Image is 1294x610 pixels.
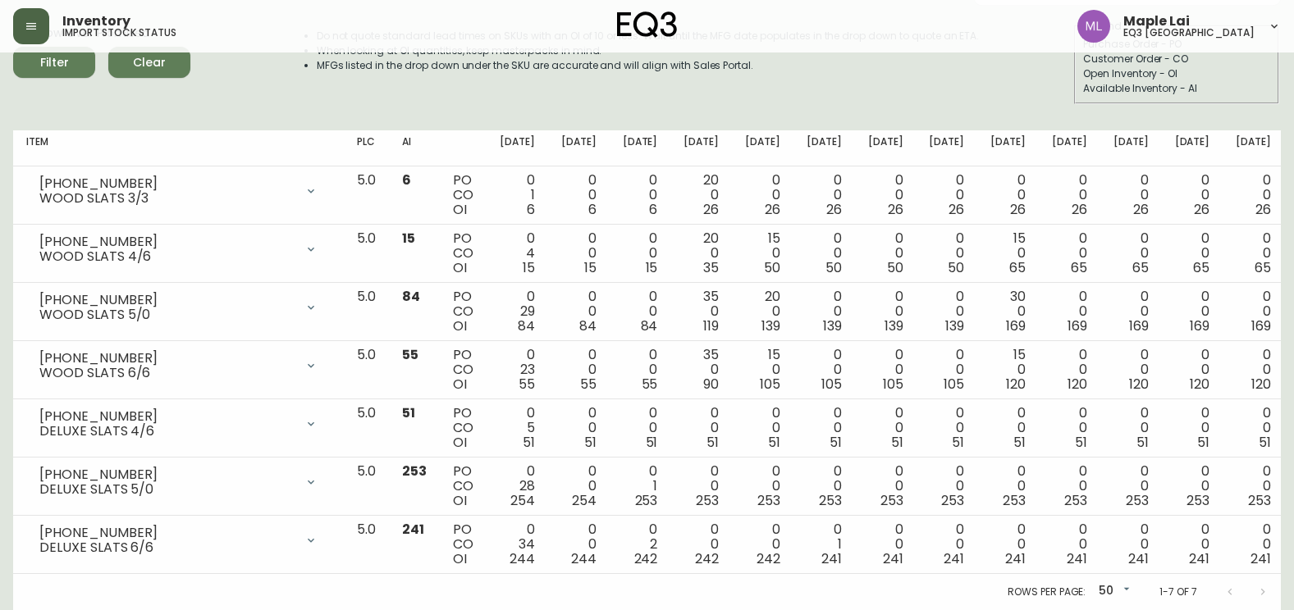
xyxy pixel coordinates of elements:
div: 0 0 [868,231,903,275]
div: 0 29 [500,289,535,334]
th: [DATE] [793,130,855,166]
div: [PHONE_NUMBER] [39,409,295,424]
div: [PHONE_NUMBER] [39,351,295,366]
span: 55 [519,375,535,394]
span: 26 [1255,200,1271,219]
span: 50 [825,258,842,277]
th: [DATE] [1100,130,1162,166]
span: 26 [826,200,842,219]
div: 0 0 [868,348,903,392]
div: 0 0 [807,173,842,217]
div: PO CO [453,464,473,508]
h5: import stock status [62,28,176,38]
span: 51 [706,433,719,452]
span: 105 [883,375,903,394]
div: 0 0 [929,289,964,334]
img: 61e28cffcf8cc9f4e300d877dd684943 [1077,10,1110,43]
div: 0 0 [1175,464,1210,508]
span: 242 [757,549,780,568]
div: 0 0 [929,464,964,508]
span: 26 [765,200,780,219]
div: 0 0 [561,289,597,334]
span: 139 [945,316,964,335]
span: 26 [703,200,719,219]
div: DELUXE SLATS 5/0 [39,482,295,497]
div: 0 0 [807,348,842,392]
div: 0 0 [1175,231,1210,275]
span: 65 [1132,258,1149,277]
span: 65 [1193,258,1209,277]
span: 241 [402,520,424,539]
th: [DATE] [670,130,732,166]
div: 0 0 [623,231,658,275]
div: [PHONE_NUMBER]DELUXE SLATS 5/0 [26,464,331,500]
span: 15 [584,258,597,277]
span: 51 [830,433,842,452]
span: 51 [952,433,964,452]
span: 6 [527,200,535,219]
div: 15 0 [990,231,1026,275]
span: 51 [1075,433,1087,452]
div: 0 0 [1175,522,1210,567]
div: PO CO [453,289,473,334]
td: 5.0 [344,166,389,225]
span: 6 [402,171,411,189]
div: 35 0 [684,348,719,392]
div: 0 0 [807,406,842,450]
td: 5.0 [344,225,389,283]
span: 120 [1068,375,1087,394]
div: 20 0 [745,289,780,334]
span: 50 [948,258,964,277]
span: 51 [646,433,658,452]
button: Filter [13,47,95,78]
div: 0 0 [929,522,964,567]
span: 169 [1006,316,1026,335]
span: 105 [944,375,964,394]
span: 139 [823,316,842,335]
div: 0 0 [868,406,903,450]
div: PO CO [453,406,473,450]
span: 55 [402,345,418,364]
span: 253 [819,491,842,510]
span: OI [453,375,467,394]
h5: eq3 [GEOGRAPHIC_DATA] [1123,28,1255,38]
div: 0 0 [1236,406,1271,450]
span: 169 [1251,316,1271,335]
span: 50 [764,258,780,277]
span: 241 [821,549,842,568]
span: 253 [1064,491,1087,510]
div: 0 0 [561,406,597,450]
div: 0 0 [1052,464,1087,508]
th: [DATE] [1223,130,1284,166]
div: 20 0 [684,231,719,275]
span: OI [453,433,467,452]
div: WOOD SLATS 4/6 [39,249,295,264]
span: 90 [703,375,719,394]
span: 26 [888,200,903,219]
span: 50 [887,258,903,277]
span: 241 [883,549,903,568]
div: 0 0 [1113,289,1149,334]
div: 15 0 [745,348,780,392]
div: 0 23 [500,348,535,392]
div: PO CO [453,348,473,392]
div: 15 0 [990,348,1026,392]
span: OI [453,316,467,335]
span: 254 [572,491,597,510]
div: 0 0 [623,348,658,392]
div: 0 0 [1052,173,1087,217]
div: 0 34 [500,522,535,567]
div: 0 0 [990,464,1026,508]
span: 26 [1072,200,1087,219]
span: 241 [1005,549,1026,568]
th: [DATE] [610,130,671,166]
div: 0 0 [868,522,903,567]
div: WOOD SLATS 3/3 [39,191,295,206]
div: 0 0 [623,173,658,217]
span: 244 [510,549,535,568]
span: 120 [1251,375,1271,394]
span: 120 [1129,375,1149,394]
div: 50 [1092,578,1133,605]
th: PLC [344,130,389,166]
span: 139 [885,316,903,335]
